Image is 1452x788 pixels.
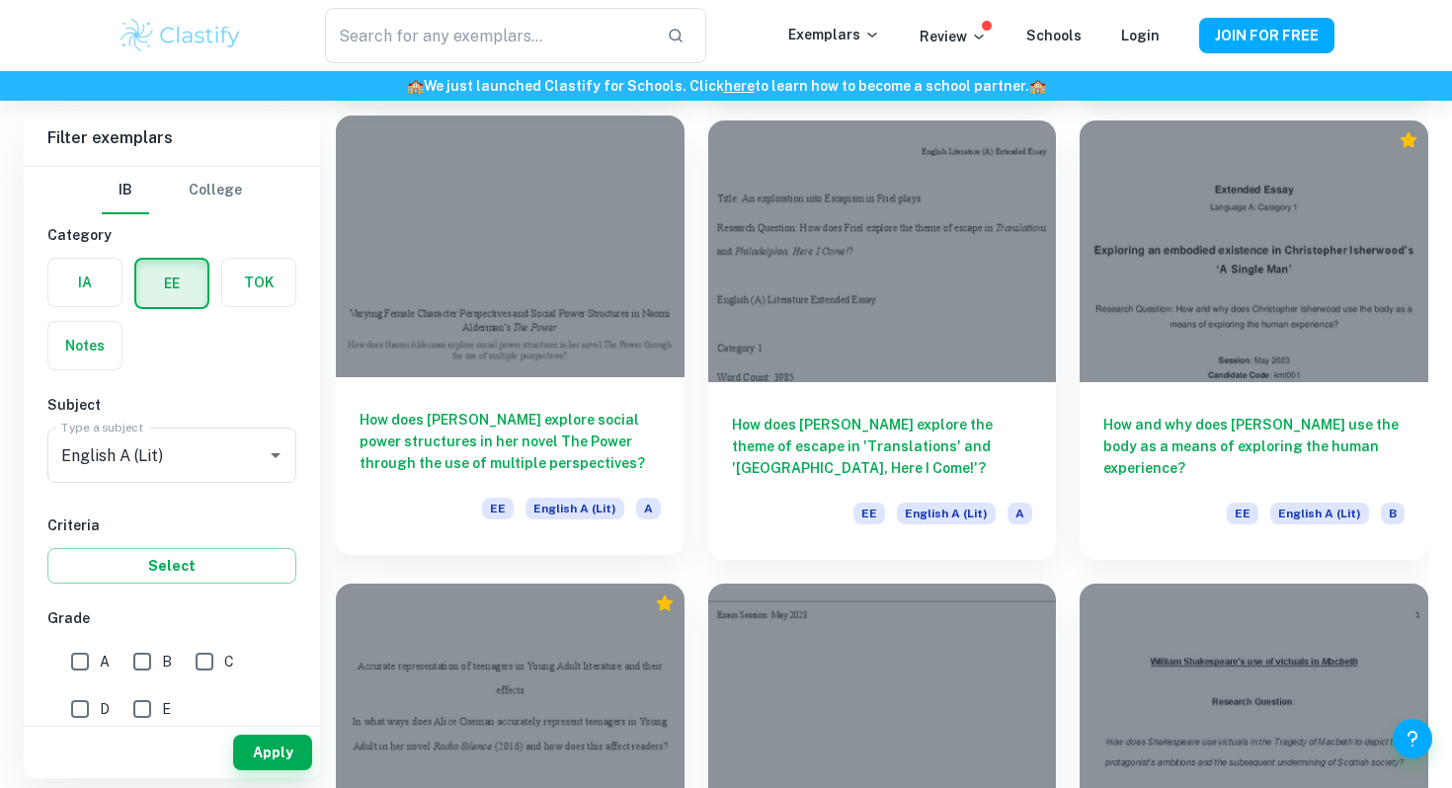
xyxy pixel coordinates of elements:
h6: Subject [47,394,296,416]
h6: How does [PERSON_NAME] explore social power structures in her novel The Power through the use of ... [360,409,661,474]
span: EE [482,498,514,519]
h6: Filter exemplars [24,111,320,166]
a: Login [1121,28,1160,43]
span: EE [853,503,885,524]
button: JOIN FOR FREE [1199,18,1334,53]
img: Clastify logo [118,16,243,55]
button: IA [48,259,121,306]
button: Apply [233,735,312,770]
span: English A (Lit) [525,498,624,519]
span: English A (Lit) [897,503,996,524]
h6: How does [PERSON_NAME] explore the theme of escape in 'Translations' and '[GEOGRAPHIC_DATA], Here... [732,414,1033,479]
span: B [162,651,172,672]
button: EE [136,260,207,307]
a: How and why does [PERSON_NAME] use the body as a means of exploring the human experience?EEEnglis... [1080,120,1428,559]
input: Search for any exemplars... [325,8,651,63]
span: A [1008,503,1032,524]
p: Exemplars [788,24,880,45]
button: Select [47,548,296,584]
span: EE [1227,503,1258,524]
div: Premium [1399,130,1418,150]
h6: We just launched Clastify for Schools. Click to learn how to become a school partner. [4,75,1448,97]
span: E [162,698,171,720]
span: A [636,498,661,519]
span: English A (Lit) [1270,503,1369,524]
a: here [724,78,755,94]
h6: How and why does [PERSON_NAME] use the body as a means of exploring the human experience? [1103,414,1405,479]
span: C [224,651,234,672]
a: Schools [1026,28,1082,43]
p: Review [920,26,987,47]
span: D [100,698,110,720]
button: Help and Feedback [1393,719,1432,758]
label: Type a subject [61,419,143,435]
button: Open [262,441,289,469]
button: TOK [222,259,295,306]
div: Premium [655,593,675,613]
button: IB [102,167,149,214]
span: 🏫 [407,78,424,94]
a: How does [PERSON_NAME] explore social power structures in her novel The Power through the use of ... [336,120,685,559]
span: A [100,651,110,672]
button: College [189,167,242,214]
span: B [1381,503,1405,524]
h6: Category [47,224,296,246]
div: Filter type choice [102,167,242,214]
span: 🏫 [1029,78,1046,94]
h6: Criteria [47,514,296,536]
button: Notes [48,322,121,369]
a: How does [PERSON_NAME] explore the theme of escape in 'Translations' and '[GEOGRAPHIC_DATA], Here... [708,120,1057,559]
h6: Grade [47,607,296,629]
